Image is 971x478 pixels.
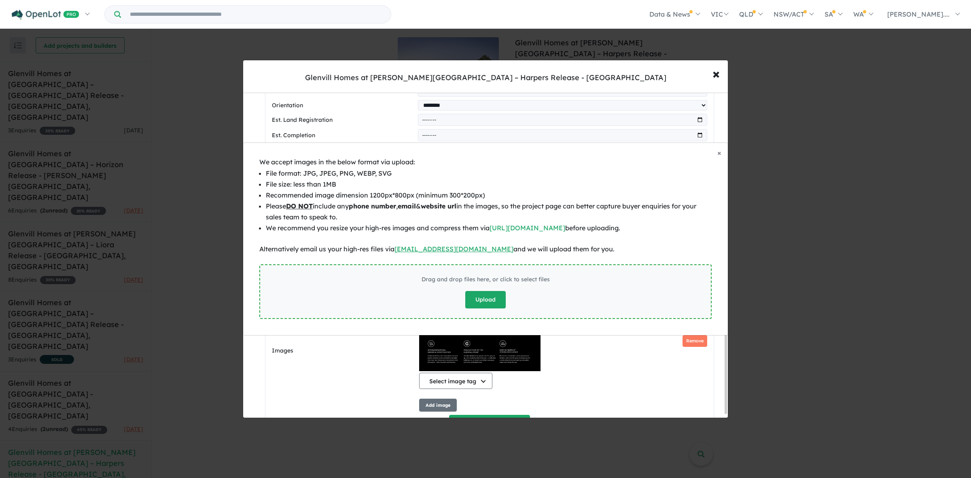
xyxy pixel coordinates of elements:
button: Upload [465,291,506,308]
div: Alternatively email us your high-res files via and we will upload them for you. [259,244,712,255]
span: [PERSON_NAME].... [887,10,950,18]
li: We recommend you resize your high-res images and compress them via before uploading. [266,223,712,234]
li: Recommended image dimension 1200px*800px (minimum 300*200px) [266,190,712,201]
img: Openlot PRO Logo White [12,10,79,20]
div: We accept images in the below format via upload: [259,157,712,168]
b: phone number [349,202,396,210]
b: email [398,202,416,210]
span: × [717,148,721,157]
li: File format: JPG, JPEG, PNG, WEBP, SVG [266,168,712,179]
u: DO NOT [286,202,313,210]
div: Drag and drop files here, or click to select files [422,275,550,285]
b: website url [421,202,456,210]
li: Please include any , & in the images, so the project page can better capture buyer enquiries for ... [266,201,712,223]
li: File size: less than 1MB [266,179,712,190]
a: [EMAIL_ADDRESS][DOMAIN_NAME] [394,245,513,253]
a: [URL][DOMAIN_NAME] [490,224,565,232]
input: Try estate name, suburb, builder or developer [123,6,389,23]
